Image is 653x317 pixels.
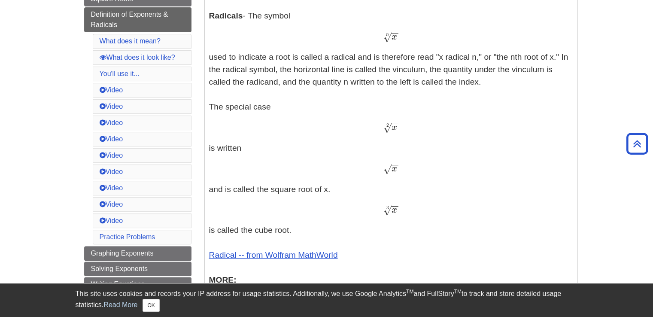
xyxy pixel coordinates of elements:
a: Video [100,168,123,175]
a: Video [100,86,123,94]
a: Video [100,201,123,208]
a: What does it look like? [100,54,175,61]
a: Video [100,152,123,159]
a: Graphing Exponents [84,246,191,261]
a: Definition of Exponents & Radicals [84,7,191,32]
a: Video [100,184,123,192]
a: Radical -- from Wolfram MathWorld [209,250,338,259]
a: Writing Equations [84,277,191,292]
sup: TM [454,289,462,295]
span: n [386,33,389,37]
a: Video [100,119,123,126]
span: √ [383,163,392,175]
a: Practice Problems [100,233,155,241]
div: This site uses cookies and records your IP address for usage statistics. Additionally, we use Goo... [76,289,578,312]
a: Read More [103,301,137,308]
b: Radicals [209,11,243,20]
a: What does it mean? [100,37,161,45]
a: You'll use it... [100,70,140,77]
a: Video [100,103,123,110]
b: MORE: [209,275,237,284]
span: √ [383,122,392,134]
sup: TM [406,289,413,295]
a: Video [100,217,123,224]
span: x [392,205,397,215]
span: √ [383,31,392,43]
span: √ [383,204,392,216]
span: 3 [386,205,389,210]
span: 2 [386,122,389,128]
span: x [392,32,397,42]
a: Video [100,135,123,143]
a: Back to Top [623,138,651,149]
a: Solving Exponents [84,262,191,276]
button: Close [143,299,159,312]
span: x [392,164,397,174]
span: x [392,123,397,132]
